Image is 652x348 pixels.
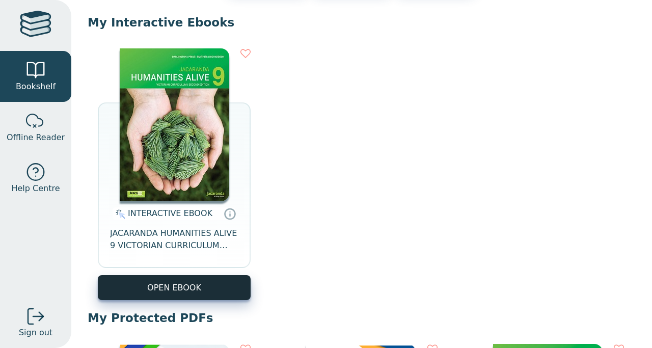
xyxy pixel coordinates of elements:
p: My Interactive Ebooks [88,15,636,30]
a: Interactive eBooks are accessed online via the publisher’s portal. They contain interactive resou... [224,207,236,220]
span: JACARANDA HUMANITIES ALIVE 9 VICTORIAN CURRICULUM LEARNON EBOOK 2E [110,227,238,252]
span: Sign out [19,327,52,339]
img: 077f7911-7c91-e911-a97e-0272d098c78b.jpg [120,48,229,201]
button: OPEN EBOOK [98,275,251,300]
img: interactive.svg [113,208,125,220]
span: Offline Reader [7,131,65,144]
span: INTERACTIVE EBOOK [128,208,212,218]
span: Bookshelf [16,81,56,93]
p: My Protected PDFs [88,310,636,326]
span: Help Centre [11,182,60,195]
